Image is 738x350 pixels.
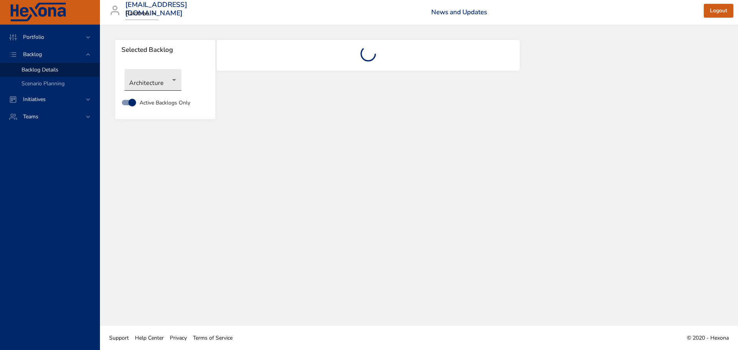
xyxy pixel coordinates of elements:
a: Support [106,329,132,347]
span: Scenario Planning [22,80,65,87]
span: Active Backlogs Only [140,99,190,107]
span: Selected Backlog [121,46,209,54]
div: Architecture [125,69,181,91]
a: News and Updates [431,8,487,17]
span: © 2020 - Hexona [687,334,729,342]
a: Privacy [167,329,190,347]
img: Hexona [9,3,67,22]
span: Support [109,334,129,342]
h3: [EMAIL_ADDRESS][DOMAIN_NAME] [125,1,187,17]
span: Backlog Details [22,66,58,73]
div: Raintree [125,8,158,20]
span: Teams [17,113,45,120]
span: Initiatives [17,96,52,103]
span: Help Center [135,334,164,342]
span: Backlog [17,51,48,58]
span: Terms of Service [193,334,233,342]
span: Logout [710,6,727,16]
a: Help Center [132,329,167,347]
span: Portfolio [17,33,50,41]
span: Privacy [170,334,187,342]
a: Terms of Service [190,329,236,347]
button: Logout [704,4,733,18]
